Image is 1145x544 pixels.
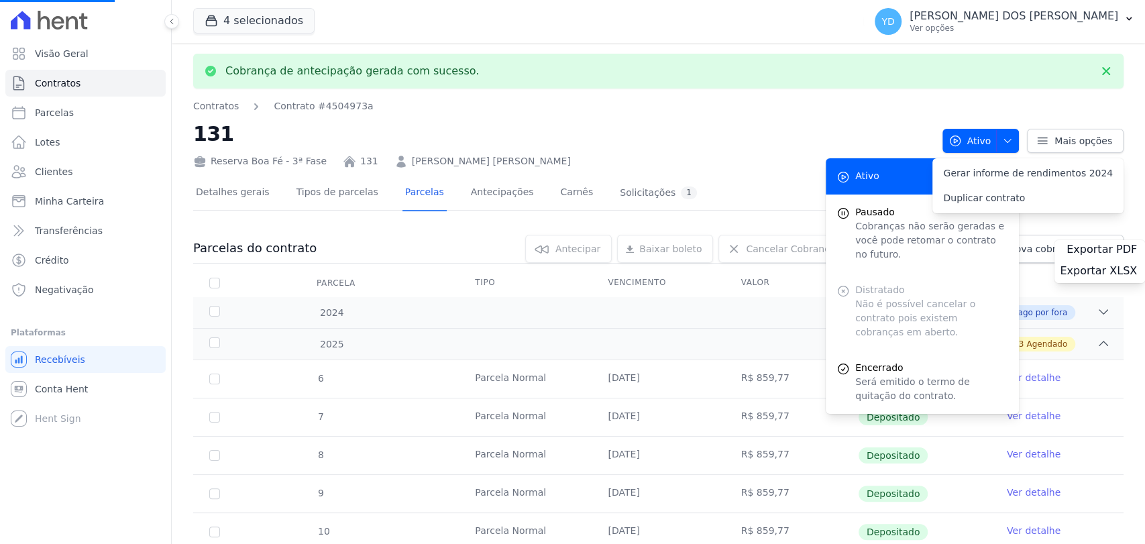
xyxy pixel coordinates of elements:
a: Ver detalhe [1007,486,1060,499]
h3: Parcelas do contrato [193,240,317,256]
th: Vencimento [592,269,724,297]
input: Só é possível selecionar pagamentos em aberto [209,488,220,499]
td: Parcela Normal [459,475,592,512]
span: Depositado [859,409,928,425]
p: [PERSON_NAME] DOS [PERSON_NAME] [910,9,1118,23]
span: Pausado [855,205,1008,219]
span: 6 [317,373,324,384]
a: Detalhes gerais [193,176,272,211]
a: Lotes [5,129,166,156]
td: R$ 859,77 [725,398,858,436]
div: 1 [681,186,697,199]
span: 10 [317,526,330,537]
a: Contratos [193,99,239,113]
span: YD [881,17,894,26]
input: Só é possível selecionar pagamentos em aberto [209,450,220,461]
td: R$ 859,77 [725,360,858,398]
td: Parcela Normal [459,360,592,398]
a: 131 [360,154,378,168]
td: [DATE] [592,475,724,512]
span: Depositado [859,524,928,540]
p: Cobranças não serão geradas e você pode retomar o contrato no futuro. [855,219,1008,262]
a: Negativação [5,276,166,303]
th: Tipo [459,269,592,297]
a: [PERSON_NAME] [PERSON_NAME] [412,154,571,168]
a: Exportar PDF [1067,243,1140,259]
a: Exportar XLSX [1060,264,1140,280]
span: Agendado [1026,338,1067,350]
span: 9 [317,488,324,498]
a: Carnês [557,176,596,211]
button: Ativo [942,129,1020,153]
span: Exportar PDF [1067,243,1137,256]
span: Contratos [35,76,80,90]
span: Mais opções [1054,134,1112,148]
a: Parcelas [402,176,447,211]
a: Transferências [5,217,166,244]
div: Solicitações [620,186,697,199]
span: Negativação [35,283,94,296]
p: Será emitido o termo de quitação do contrato. [855,375,1008,403]
nav: Breadcrumb [193,99,374,113]
span: Ativo [948,129,991,153]
a: Parcelas [5,99,166,126]
td: [DATE] [592,437,724,474]
input: Só é possível selecionar pagamentos em aberto [209,374,220,384]
a: Visão Geral [5,40,166,67]
button: 4 selecionados [193,8,315,34]
div: Parcela [301,270,372,296]
span: Minha Carteira [35,195,104,208]
a: Clientes [5,158,166,185]
input: Só é possível selecionar pagamentos em aberto [209,527,220,537]
h2: 131 [193,119,932,149]
button: YD [PERSON_NAME] DOS [PERSON_NAME] Ver opções [864,3,1145,40]
span: Pago por fora [1014,307,1067,319]
td: R$ 859,77 [725,475,858,512]
p: Ver opções [910,23,1118,34]
button: Pausado Cobranças não serão geradas e você pode retomar o contrato no futuro. [826,195,1019,272]
span: Recebíveis [35,353,85,366]
td: R$ 859,77 [725,437,858,474]
a: Recebíveis [5,346,166,373]
td: Parcela Normal [459,437,592,474]
span: Exportar XLSX [1060,264,1137,278]
span: 3 [1019,338,1024,350]
a: Ver detalhe [1007,447,1060,461]
div: Plataformas [11,325,160,341]
a: Ver detalhe [1007,371,1060,384]
th: Valor [725,269,858,297]
span: Ativo [855,169,879,183]
a: Tipos de parcelas [294,176,381,211]
a: Solicitações1 [617,176,700,211]
a: Mais opções [1027,129,1124,153]
span: Visão Geral [35,47,89,60]
span: 7 [317,411,324,422]
a: Encerrado Será emitido o termo de quitação do contrato. [826,350,1019,414]
span: Conta Hent [35,382,88,396]
a: Antecipações [468,176,537,211]
a: Nova cobrança avulsa [981,235,1124,263]
a: Contratos [5,70,166,97]
span: Transferências [35,224,103,237]
span: Depositado [859,447,928,464]
span: Clientes [35,165,72,178]
a: Contrato #4504973a [274,99,373,113]
a: Conta Hent [5,376,166,402]
td: [DATE] [592,360,724,398]
td: Parcela Normal [459,398,592,436]
p: Cobrança de antecipação gerada com sucesso. [225,64,479,78]
a: Gerar informe de rendimentos 2024 [932,161,1124,186]
span: Lotes [35,135,60,149]
a: Ver detalhe [1007,524,1060,537]
nav: Breadcrumb [193,99,932,113]
a: Crédito [5,247,166,274]
span: Crédito [35,254,69,267]
a: Duplicar contrato [932,186,1124,211]
div: Reserva Boa Fé - 3ª Fase [193,154,327,168]
span: Parcelas [35,106,74,119]
td: [DATE] [592,398,724,436]
span: Encerrado [855,361,1008,375]
a: Ver detalhe [1007,409,1060,423]
span: 8 [317,449,324,460]
a: Minha Carteira [5,188,166,215]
